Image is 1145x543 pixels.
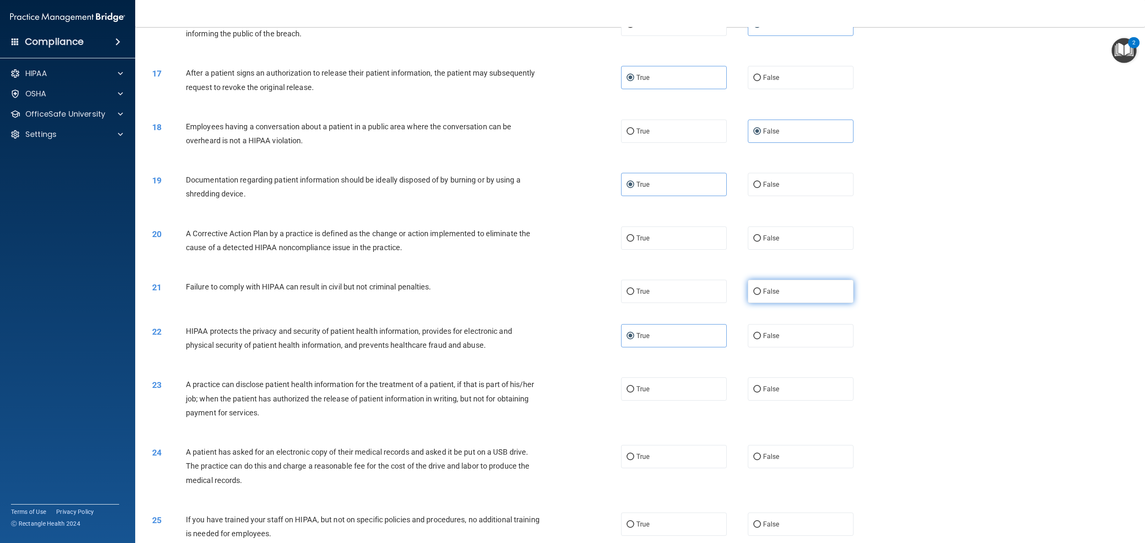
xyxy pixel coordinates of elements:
[753,386,761,393] input: False
[627,289,634,295] input: True
[763,385,780,393] span: False
[186,175,521,198] span: Documentation regarding patient information should be ideally disposed of by burning or by using ...
[152,229,161,239] span: 20
[763,287,780,295] span: False
[152,68,161,79] span: 17
[186,327,512,349] span: HIPAA protects the privacy and security of patient health information, provides for electronic an...
[186,515,540,538] span: If you have trained your staff on HIPAA, but not on specific policies and procedures, no addition...
[636,234,649,242] span: True
[152,175,161,186] span: 19
[1132,43,1135,54] div: 2
[152,282,161,292] span: 21
[186,229,530,252] span: A Corrective Action Plan by a practice is defined as the change or action implemented to eliminat...
[627,235,634,242] input: True
[753,289,761,295] input: False
[763,520,780,528] span: False
[763,74,780,82] span: False
[999,483,1135,517] iframe: Drift Widget Chat Controller
[11,519,80,528] span: Ⓒ Rectangle Health 2024
[753,235,761,242] input: False
[627,454,634,460] input: True
[636,127,649,135] span: True
[186,380,534,417] span: A practice can disclose patient health information for the treatment of a patient, if that is par...
[25,68,47,79] p: HIPAA
[763,453,780,461] span: False
[636,332,649,340] span: True
[636,520,649,528] span: True
[1112,38,1137,63] button: Open Resource Center, 2 new notifications
[152,447,161,458] span: 24
[186,447,529,484] span: A patient has asked for an electronic copy of their medical records and asked it be put on a USB ...
[25,109,105,119] p: OfficeSafe University
[152,327,161,337] span: 22
[186,122,511,145] span: Employees having a conversation about a patient in a public area where the conversation can be ov...
[753,333,761,339] input: False
[627,75,634,81] input: True
[753,128,761,135] input: False
[763,234,780,242] span: False
[25,36,84,48] h4: Compliance
[25,89,46,99] p: OSHA
[753,75,761,81] input: False
[763,180,780,188] span: False
[627,521,634,528] input: True
[152,515,161,525] span: 25
[763,332,780,340] span: False
[152,122,161,132] span: 18
[636,453,649,461] span: True
[753,454,761,460] input: False
[763,127,780,135] span: False
[636,287,649,295] span: True
[10,68,123,79] a: HIPAA
[636,20,649,28] span: True
[636,385,649,393] span: True
[636,74,649,82] span: True
[636,180,649,188] span: True
[627,333,634,339] input: True
[627,386,634,393] input: True
[10,9,125,26] img: PMB logo
[25,129,57,139] p: Settings
[753,182,761,188] input: False
[10,109,123,119] a: OfficeSafe University
[11,508,46,516] a: Terms of Use
[152,380,161,390] span: 23
[627,128,634,135] input: True
[186,68,535,91] span: After a patient signs an authorization to release their patient information, the patient may subs...
[10,129,123,139] a: Settings
[627,182,634,188] input: True
[186,282,431,291] span: Failure to comply with HIPAA can result in civil but not criminal penalties.
[10,89,123,99] a: OSHA
[763,20,780,28] span: False
[753,521,761,528] input: False
[56,508,94,516] a: Privacy Policy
